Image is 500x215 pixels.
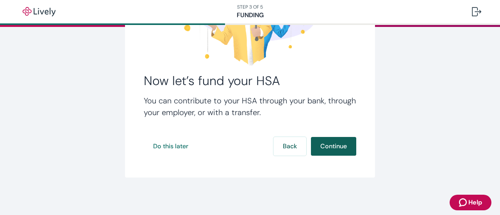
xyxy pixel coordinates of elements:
[466,2,487,21] button: Log out
[144,73,356,89] h2: Now let’s fund your HSA
[468,198,482,207] span: Help
[311,137,356,156] button: Continue
[450,195,491,210] button: Zendesk support iconHelp
[273,137,306,156] button: Back
[144,137,198,156] button: Do this later
[17,7,61,16] img: Lively
[144,95,356,118] h4: You can contribute to your HSA through your bank, through your employer, or with a transfer.
[459,198,468,207] svg: Zendesk support icon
